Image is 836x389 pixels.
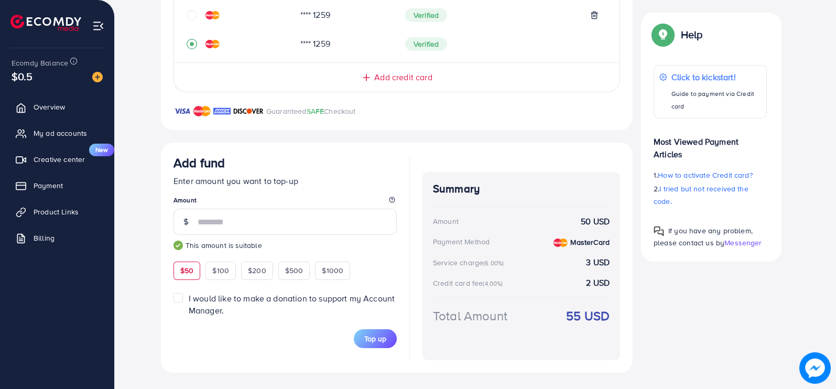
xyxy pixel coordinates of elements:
[586,277,610,289] strong: 2 USD
[800,353,830,383] img: image
[570,237,610,247] strong: MasterCard
[654,225,753,248] span: If you have any problem, please contact us by
[12,58,68,68] span: Ecomdy Balance
[248,265,266,276] span: $200
[173,105,191,117] img: brand
[8,149,106,170] a: Creative centerNew
[8,96,106,117] a: Overview
[364,333,386,344] span: Top up
[189,293,395,316] span: I would like to make a donation to support my Account Manager.
[205,40,220,48] img: credit
[433,257,507,268] div: Service charge
[671,88,761,113] p: Guide to payment via Credit card
[483,259,504,267] small: (6.00%)
[34,180,63,191] span: Payment
[213,105,231,117] img: brand
[89,144,114,156] span: New
[433,216,459,226] div: Amount
[10,15,81,31] img: logo
[193,105,211,117] img: brand
[654,182,767,208] p: 2.
[671,71,761,83] p: Click to kickstart!
[433,307,507,325] div: Total Amount
[405,8,447,22] span: Verified
[212,265,229,276] span: $100
[586,256,610,268] strong: 3 USD
[654,169,767,181] p: 1.
[187,10,197,20] svg: circle
[307,106,324,116] span: SAFE
[322,265,343,276] span: $1000
[354,329,397,348] button: Top up
[34,128,87,138] span: My ad accounts
[8,201,106,222] a: Product Links
[8,228,106,248] a: Billing
[433,236,490,247] div: Payment Method
[8,123,106,144] a: My ad accounts
[173,240,397,251] small: This amount is suitable
[180,265,193,276] span: $50
[92,72,103,82] img: image
[173,196,397,209] legend: Amount
[233,105,264,117] img: brand
[724,237,762,248] span: Messenger
[34,233,55,243] span: Billing
[654,25,672,44] img: Popup guide
[553,239,568,247] img: credit
[566,307,610,325] strong: 55 USD
[654,183,748,207] span: I tried but not received the code.
[483,279,503,288] small: (4.00%)
[374,71,432,83] span: Add credit card
[433,182,610,196] h4: Summary
[658,170,752,180] span: How to activate Credit card?
[654,226,664,236] img: Popup guide
[681,28,703,41] p: Help
[12,69,33,84] span: $0.5
[34,207,79,217] span: Product Links
[173,175,397,187] p: Enter amount you want to top-up
[433,278,506,288] div: Credit card fee
[8,175,106,196] a: Payment
[581,215,610,228] strong: 50 USD
[92,20,104,32] img: menu
[173,155,225,170] h3: Add fund
[266,105,356,117] p: Guaranteed Checkout
[173,241,183,250] img: guide
[34,102,65,112] span: Overview
[34,154,85,165] span: Creative center
[405,37,447,51] span: Verified
[187,39,197,49] svg: record circle
[205,11,220,19] img: credit
[654,127,767,160] p: Most Viewed Payment Articles
[285,265,303,276] span: $500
